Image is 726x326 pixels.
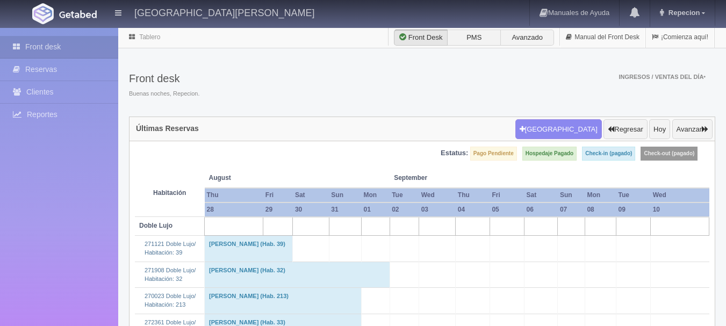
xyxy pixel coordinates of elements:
label: Hospedaje Pagado [522,147,577,161]
th: Tue [390,188,419,202]
th: 01 [361,202,390,217]
button: [GEOGRAPHIC_DATA] [515,119,602,140]
a: ¡Comienza aquí! [646,27,714,48]
th: Thu [456,188,490,202]
span: Repecion [666,9,700,17]
th: Wed [419,188,456,202]
th: Sun [558,188,585,202]
th: 03 [419,202,456,217]
th: Wed [651,188,709,202]
a: 271121 Doble Lujo/Habitación: 39 [145,241,196,256]
h4: Últimas Reservas [136,125,199,133]
a: Tablero [139,33,160,41]
label: Avanzado [500,30,554,46]
h4: [GEOGRAPHIC_DATA][PERSON_NAME] [134,5,314,19]
th: 29 [263,202,293,217]
th: 02 [390,202,419,217]
a: Manual del Front Desk [560,27,645,48]
th: Sat [293,188,329,202]
th: 10 [651,202,709,217]
span: September [394,173,451,183]
button: Regresar [603,119,647,140]
th: Mon [585,188,616,202]
label: Pago Pendiente [470,147,517,161]
td: [PERSON_NAME] (Hab. 39) [205,236,293,262]
th: 07 [558,202,585,217]
img: Getabed [32,3,54,24]
label: Estatus: [441,148,468,158]
td: [PERSON_NAME] (Hab. 32) [205,262,390,287]
img: Getabed [59,10,97,18]
a: 270023 Doble Lujo/Habitación: 213 [145,293,196,308]
label: Front Desk [394,30,448,46]
strong: Habitación [153,189,186,197]
span: August [209,173,289,183]
label: Check-in (pagado) [582,147,635,161]
th: Mon [361,188,390,202]
th: 09 [616,202,651,217]
label: Check-out (pagado) [641,147,698,161]
th: Fri [490,188,524,202]
th: 06 [524,202,558,217]
th: 30 [293,202,329,217]
th: 08 [585,202,616,217]
th: 05 [490,202,524,217]
label: PMS [447,30,501,46]
th: Fri [263,188,293,202]
span: Ingresos / Ventas del día [619,74,706,80]
th: Thu [205,188,263,202]
th: Sun [329,188,361,202]
td: [PERSON_NAME] (Hab. 213) [205,288,362,314]
button: Hoy [649,119,670,140]
h3: Front desk [129,73,199,84]
button: Avanzar [672,119,713,140]
th: 31 [329,202,361,217]
th: Sat [524,188,558,202]
span: Buenas noches, Repecion. [129,90,199,98]
th: 28 [205,202,263,217]
a: 271908 Doble Lujo/Habitación: 32 [145,267,196,282]
b: Doble Lujo [139,222,172,229]
th: 04 [456,202,490,217]
th: Tue [616,188,651,202]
